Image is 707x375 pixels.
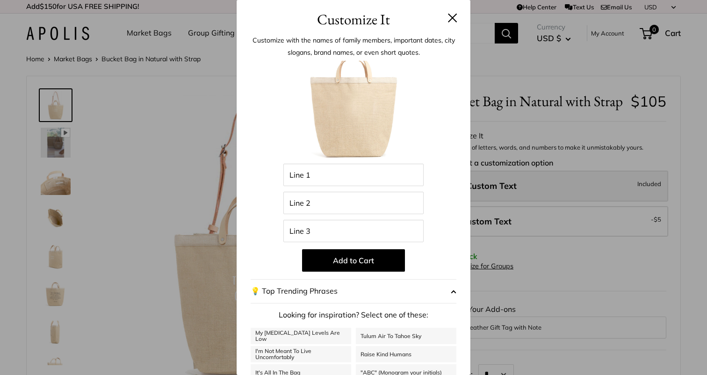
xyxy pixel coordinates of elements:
[251,279,456,303] button: 💡 Top Trending Phrases
[251,308,456,322] p: Looking for inspiration? Select one of these:
[302,249,405,272] button: Add to Cart
[251,346,351,362] a: I'm Not Meant To Live Uncomfortably
[356,328,456,344] a: Tulum Air To Tahoe Sky
[356,346,456,362] a: Raise Kind Humans
[251,328,351,344] a: My [MEDICAL_DATA] Levels Are Low
[302,61,405,164] img: fft-003-Customizer-_1.jpg
[251,34,456,58] p: Customize with the names of family members, important dates, city slogans, brand names, or even s...
[251,8,456,30] h3: Customize It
